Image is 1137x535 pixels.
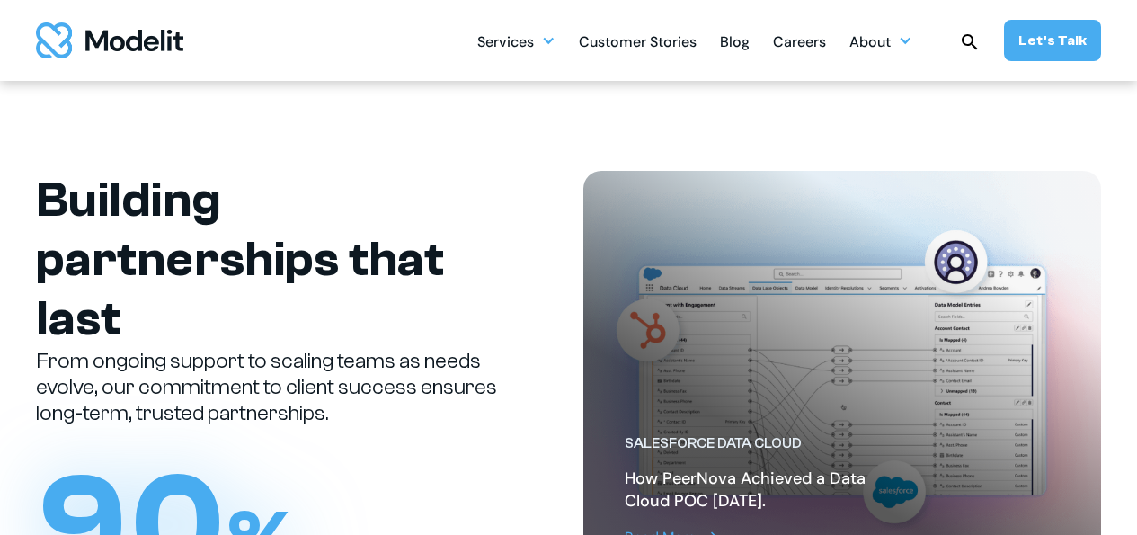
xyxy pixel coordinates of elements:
[477,23,555,58] div: Services
[36,349,504,426] p: From ongoing support to scaling teams as needs evolve, our commitment to client success ensures l...
[773,26,826,61] div: Careers
[477,26,534,61] div: Services
[579,26,697,61] div: Customer Stories
[36,171,504,349] h1: Building partnerships that last
[36,22,183,58] a: home
[849,26,891,61] div: About
[720,26,750,61] div: Blog
[36,22,183,58] img: modelit logo
[625,468,913,513] h2: How PeerNova Achieved a Data Cloud POC [DATE].
[1018,31,1087,50] div: Let’s Talk
[625,434,913,453] div: Salesforce Data Cloud
[579,23,697,58] a: Customer Stories
[720,23,750,58] a: Blog
[773,23,826,58] a: Careers
[1004,20,1101,61] a: Let’s Talk
[849,23,912,58] div: About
